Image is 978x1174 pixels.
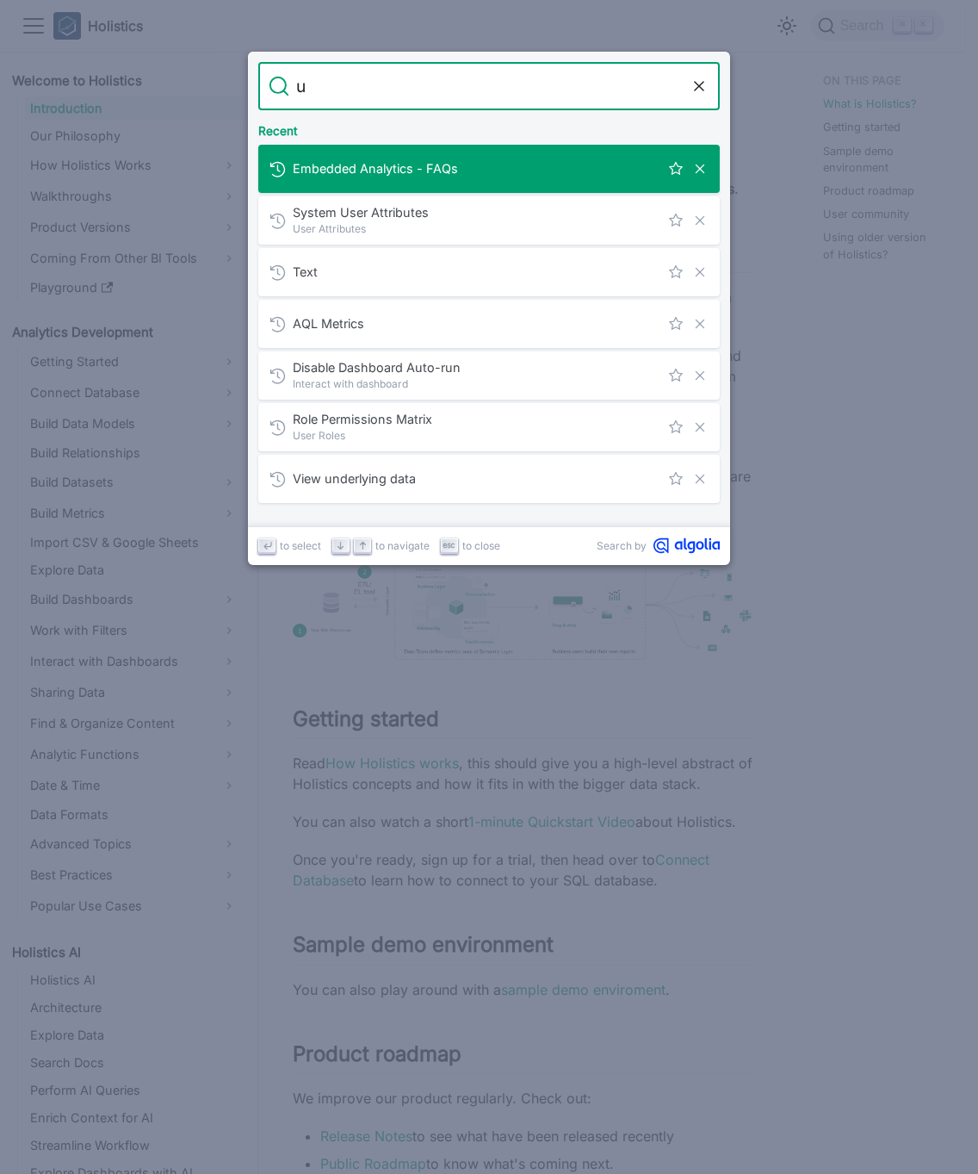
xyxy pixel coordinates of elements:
[258,351,720,400] a: Disable Dashboard Auto-run​Interact with dashboard
[690,159,709,178] button: Remove this search from history
[443,539,455,552] svg: Escape key
[690,366,709,385] button: Remove this search from history
[255,110,723,145] div: Recent
[293,470,659,487] span: View underlying data
[689,76,709,96] button: Clear the query
[280,537,321,554] span: to select
[289,62,689,110] input: Search docs
[356,539,369,552] svg: Arrow up
[334,539,347,552] svg: Arrow down
[666,159,685,178] button: Save this search
[666,366,685,385] button: Save this search
[690,469,709,488] button: Remove this search from history
[293,204,659,221] span: System User Attributes​
[258,455,720,503] a: View underlying data
[375,537,430,554] span: to navigate
[293,264,659,280] span: Text
[258,145,720,193] a: Embedded Analytics - FAQs
[293,221,659,237] span: User Attributes
[261,539,274,552] svg: Enter key
[690,211,709,230] button: Remove this search from history
[258,300,720,348] a: AQL Metrics
[666,314,685,333] button: Save this search
[597,537,720,554] a: Search byAlgolia
[666,263,685,282] button: Save this search
[293,376,659,392] span: Interact with dashboard
[258,196,720,245] a: System User Attributes​User Attributes
[690,314,709,333] button: Remove this search from history
[666,469,685,488] button: Save this search
[293,427,659,444] span: User Roles
[293,315,659,332] span: AQL Metrics
[597,537,647,554] span: Search by
[293,411,659,427] span: Role Permissions Matrix​
[258,248,720,296] a: Text
[293,160,659,177] span: Embedded Analytics - FAQs
[666,418,685,437] button: Save this search
[690,263,709,282] button: Remove this search from history
[666,211,685,230] button: Save this search
[462,537,500,554] span: to close
[293,359,659,376] span: Disable Dashboard Auto-run​
[653,537,720,554] svg: Algolia
[258,403,720,451] a: Role Permissions Matrix​User Roles
[690,418,709,437] button: Remove this search from history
